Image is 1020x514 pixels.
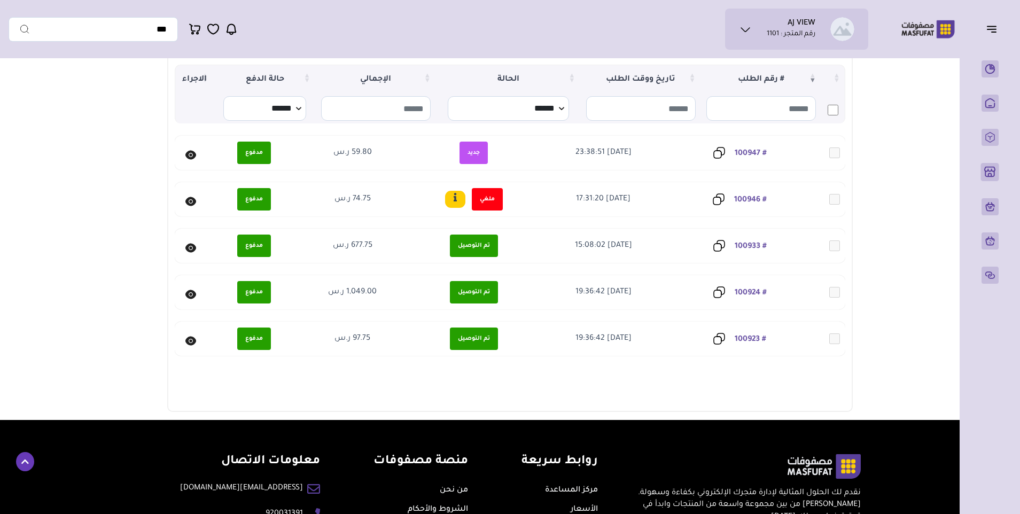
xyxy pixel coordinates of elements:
a: # 100923 [735,335,766,344]
h4: روابط سريعة [521,454,598,470]
a: الشروط والأحكام [408,505,468,514]
span: [DATE] 23:38:51 [575,149,632,157]
span: تم التوصيل [450,328,498,350]
a: مركز المساعدة [545,486,598,495]
td: 677.75 ر.س [297,229,409,263]
span: [DATE] 19:36:42 [575,334,632,343]
span: [DATE] 15:08:02 [575,242,632,250]
span: ملغي [472,188,503,211]
a: من نحن [440,486,468,495]
img: AJ VIEW [830,17,854,41]
th: : activate to sort column ascending [821,65,845,94]
th: # رقم الطلب : activate to sort column ascending [701,65,821,94]
span: مدفوع [237,281,271,303]
div: الاجراء [175,65,214,94]
span: [DATE] 19:36:42 [575,288,632,297]
a: الأسعار [571,505,598,514]
span: مدفوع [237,328,271,350]
div: الإجمالي [316,65,436,94]
span: تم التوصيل [450,281,498,303]
a: # 100947 [735,149,767,158]
div: الحالة [436,65,581,94]
div: تاريخ ووقت الطلب [581,65,701,94]
span: مدفوع [237,142,271,164]
a: [EMAIL_ADDRESS][DOMAIN_NAME] [180,482,303,494]
p: رقم المتجر : 1101 [767,29,815,40]
td: 1,049.00 ر.س [297,275,409,309]
div: حالة الدفع [214,65,316,94]
th: حالة الدفع : activate to sort column ascending [214,65,316,94]
span: [DATE] 17:31:20 [576,195,630,204]
h4: معلومات الاتصال [180,454,320,470]
span: تم التوصيل [450,235,498,257]
td: 74.75 ر.س [297,182,409,216]
th: الإجمالي : activate to sort column ascending [316,65,436,94]
h1: AJ VIEW [788,19,815,29]
th: الاجراء : activate to sort column ascending [175,65,214,94]
div: # رقم الطلب [701,65,821,94]
span: مدفوع [237,188,271,211]
img: Logo [894,19,962,40]
a: # 100924 [735,289,767,297]
span: جديد [460,142,488,164]
h4: منصة مصفوفات [373,454,468,470]
a: # 100933 [735,242,767,251]
th: تاريخ ووقت الطلب : activate to sort column ascending [581,65,701,94]
span: مدفوع [237,235,271,257]
th: الحالة : activate to sort column ascending [436,65,581,94]
a: # 100946 [734,196,767,204]
td: 59.80 ر.س [297,136,409,170]
td: 97.75 ر.س [297,322,409,356]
